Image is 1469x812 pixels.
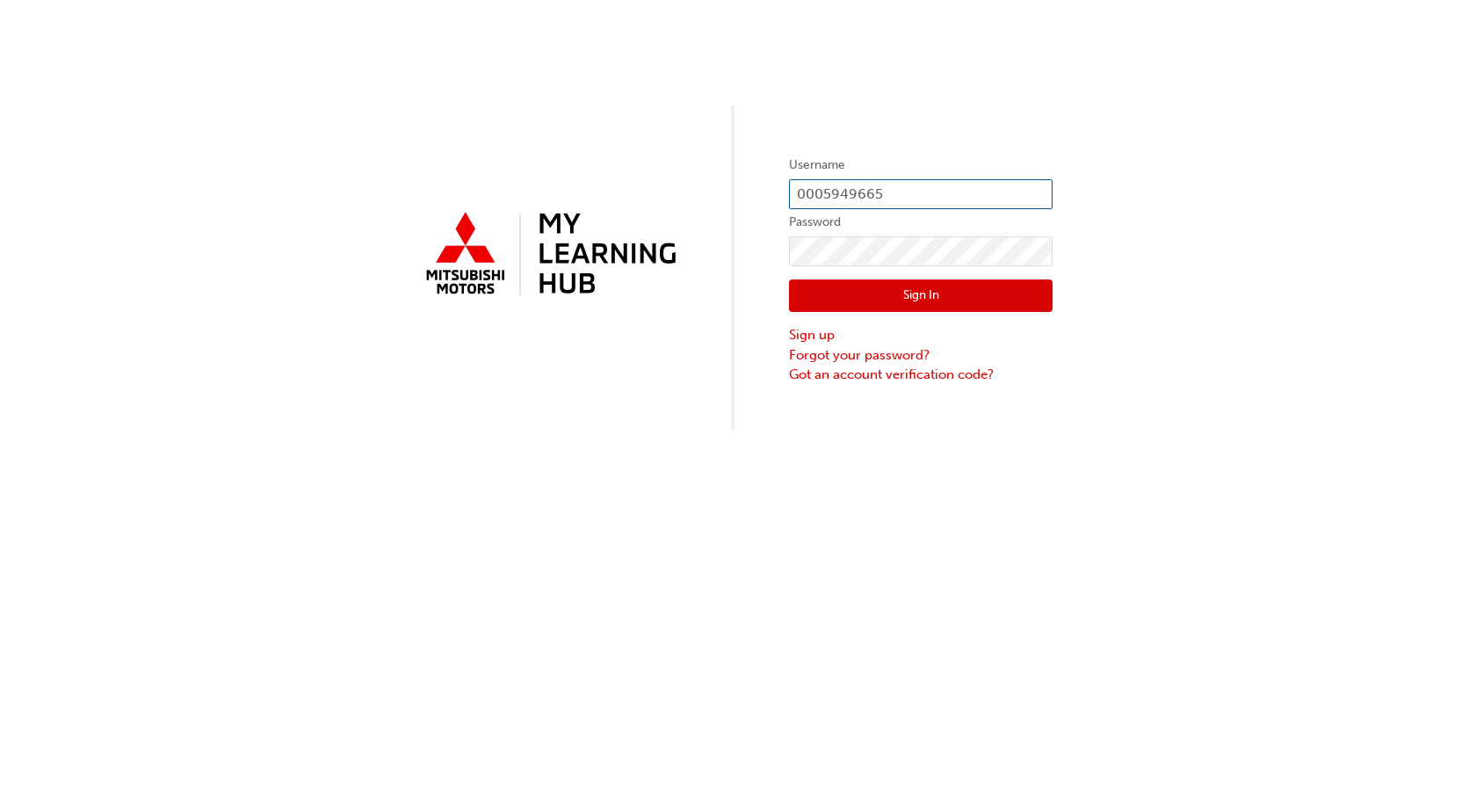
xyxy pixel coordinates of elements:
[789,345,1053,366] a: Forgot your password?
[789,179,1053,209] input: Username
[416,205,680,305] img: mmal
[789,365,1053,385] a: Got an account verification code?
[789,325,1053,345] a: Sign up
[789,212,1053,233] label: Password
[789,155,1053,176] label: Username
[789,279,1053,313] button: Sign In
